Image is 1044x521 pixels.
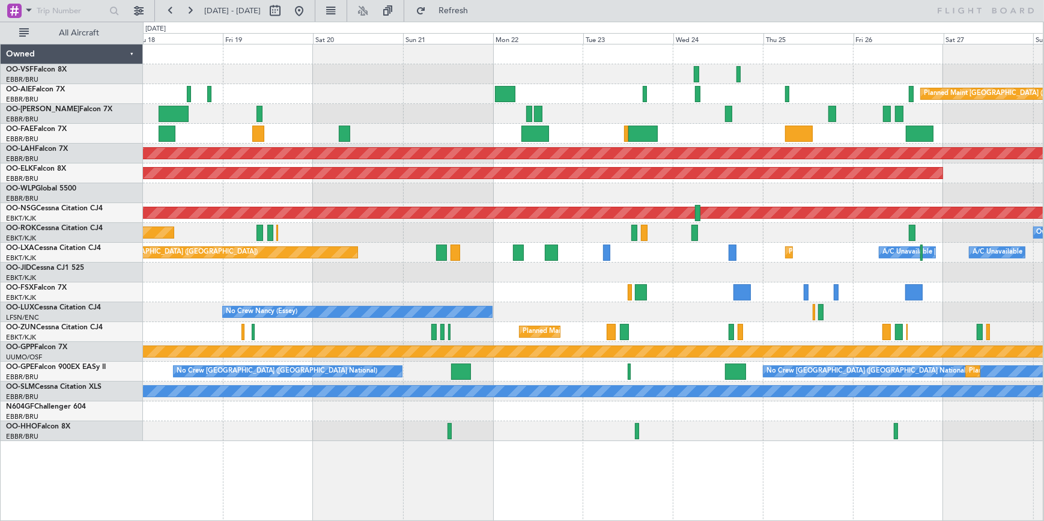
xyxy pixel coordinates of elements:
div: Thu 25 [763,33,854,44]
span: N604GF [6,403,34,410]
div: Planned Maint [GEOGRAPHIC_DATA] ([GEOGRAPHIC_DATA]) [68,243,258,261]
a: EBBR/BRU [6,194,38,203]
div: A/C Unavailable [973,243,1022,261]
div: Mon 22 [493,33,583,44]
a: EBBR/BRU [6,135,38,144]
span: OO-NSG [6,205,36,212]
span: All Aircraft [31,29,127,37]
span: Refresh [428,7,479,15]
div: [DATE] [145,24,166,34]
span: OO-GPP [6,344,34,351]
a: EBBR/BRU [6,432,38,441]
a: EBKT/KJK [6,234,36,243]
span: OO-AIE [6,86,32,93]
div: No Crew [GEOGRAPHIC_DATA] ([GEOGRAPHIC_DATA] National) [766,362,968,380]
span: OO-HHO [6,423,37,430]
span: OO-LXA [6,245,34,252]
a: OO-VSFFalcon 8X [6,66,67,73]
a: OO-LUXCessna Citation CJ4 [6,304,101,311]
span: OO-WLP [6,185,35,192]
span: OO-LAH [6,145,35,153]
input: Trip Number [37,2,106,20]
a: OO-ROKCessna Citation CJ4 [6,225,103,232]
a: EBBR/BRU [6,115,38,124]
div: Tue 23 [583,33,673,44]
a: N604GFChallenger 604 [6,403,86,410]
a: OO-ELKFalcon 8X [6,165,66,172]
span: OO-FAE [6,126,34,133]
a: OO-ZUNCessna Citation CJ4 [6,324,103,331]
a: OO-GPPFalcon 7X [6,344,67,351]
a: EBBR/BRU [6,154,38,163]
a: OO-LXACessna Citation CJ4 [6,245,101,252]
button: All Aircraft [13,23,130,43]
a: EBKT/KJK [6,333,36,342]
div: Fri 19 [223,33,313,44]
a: OO-WLPGlobal 5500 [6,185,76,192]
span: OO-FSX [6,284,34,291]
div: Sat 27 [944,33,1034,44]
a: EBKT/KJK [6,273,36,282]
a: EBKT/KJK [6,254,36,263]
span: OO-LUX [6,304,34,311]
a: OO-FSXFalcon 7X [6,284,67,291]
span: OO-JID [6,264,31,272]
span: OO-SLM [6,383,35,391]
div: Sat 20 [313,33,403,44]
span: OO-VSF [6,66,34,73]
a: OO-FAEFalcon 7X [6,126,67,133]
a: EBBR/BRU [6,174,38,183]
a: EBBR/BRU [6,392,38,401]
a: EBBR/BRU [6,95,38,104]
div: Sun 21 [403,33,493,44]
span: OO-ZUN [6,324,36,331]
span: OO-ROK [6,225,36,232]
a: EBKT/KJK [6,293,36,302]
div: Planned Maint Kortrijk-[GEOGRAPHIC_DATA] [523,323,663,341]
span: [DATE] - [DATE] [204,5,261,16]
button: Refresh [410,1,482,20]
div: Fri 26 [854,33,944,44]
a: EBBR/BRU [6,75,38,84]
a: OO-SLMCessna Citation XLS [6,383,102,391]
div: Wed 24 [673,33,763,44]
a: OO-[PERSON_NAME]Falcon 7X [6,106,112,113]
a: OO-JIDCessna CJ1 525 [6,264,84,272]
div: No Crew [GEOGRAPHIC_DATA] ([GEOGRAPHIC_DATA] National) [177,362,378,380]
a: EBKT/KJK [6,214,36,223]
a: EBBR/BRU [6,412,38,421]
span: OO-ELK [6,165,33,172]
span: OO-GPE [6,364,34,371]
a: UUMO/OSF [6,353,42,362]
a: OO-GPEFalcon 900EX EASy II [6,364,106,371]
a: LFSN/ENC [6,313,39,322]
div: Thu 18 [133,33,223,44]
a: OO-HHOFalcon 8X [6,423,70,430]
a: OO-AIEFalcon 7X [6,86,65,93]
a: OO-NSGCessna Citation CJ4 [6,205,103,212]
a: OO-LAHFalcon 7X [6,145,68,153]
a: EBBR/BRU [6,373,38,382]
div: Planned Maint Kortrijk-[GEOGRAPHIC_DATA] [789,243,929,261]
div: No Crew Nancy (Essey) [226,303,297,321]
span: OO-[PERSON_NAME] [6,106,79,113]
